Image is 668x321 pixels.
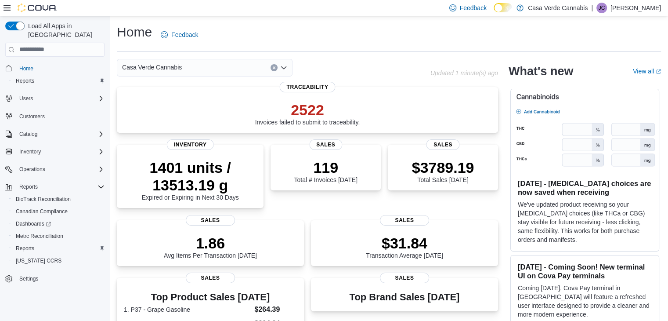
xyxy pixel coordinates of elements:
[380,215,429,226] span: Sales
[12,76,105,86] span: Reports
[460,4,487,12] span: Feedback
[124,159,256,201] div: Expired or Expiring in Next 30 Days
[591,3,593,13] p: |
[350,292,460,303] h3: Top Brand Sales [DATE]
[412,159,474,183] div: Total Sales [DATE]
[430,69,498,77] p: Updated 1 minute(s) ago
[19,131,37,138] span: Catalog
[412,159,474,176] p: $3789.19
[12,231,105,241] span: Metrc Reconciliation
[18,4,57,12] img: Cova
[2,146,108,158] button: Inventory
[124,159,256,194] p: 1401 units / 13513.19 g
[255,101,360,119] p: 2522
[171,30,198,39] span: Feedback
[294,159,357,183] div: Total # Invoices [DATE]
[16,77,34,84] span: Reports
[380,273,429,283] span: Sales
[16,164,49,175] button: Operations
[16,220,51,227] span: Dashboards
[509,64,573,78] h2: What's new
[12,219,54,229] a: Dashboards
[186,273,235,283] span: Sales
[16,182,105,192] span: Reports
[16,111,48,122] a: Customers
[255,101,360,126] div: Invoices failed to submit to traceability.
[9,218,108,230] a: Dashboards
[2,128,108,140] button: Catalog
[2,62,108,75] button: Home
[164,234,257,252] p: 1.86
[633,68,661,75] a: View allExternal link
[9,230,108,242] button: Metrc Reconciliation
[19,148,41,155] span: Inventory
[9,205,108,218] button: Canadian Compliance
[167,139,214,150] span: Inventory
[124,292,297,303] h3: Top Product Sales [DATE]
[16,63,37,74] a: Home
[16,245,34,252] span: Reports
[19,275,38,282] span: Settings
[12,255,105,266] span: Washington CCRS
[16,146,44,157] button: Inventory
[124,305,251,314] dt: 1. P37 - Grape Gasoline
[366,234,443,252] p: $31.84
[16,63,105,74] span: Home
[426,139,459,150] span: Sales
[186,215,235,226] span: Sales
[16,129,41,139] button: Catalog
[280,64,287,71] button: Open list of options
[528,3,588,13] p: Casa Verde Cannabis
[25,22,105,39] span: Load All Apps in [GEOGRAPHIC_DATA]
[16,233,63,240] span: Metrc Reconciliation
[309,139,342,150] span: Sales
[518,200,652,244] p: We've updated product receiving so your [MEDICAL_DATA] choices (like THCa or CBG) stay visible fo...
[2,181,108,193] button: Reports
[9,75,108,87] button: Reports
[12,206,105,217] span: Canadian Compliance
[157,26,202,44] a: Feedback
[599,3,605,13] span: JC
[2,110,108,123] button: Customers
[254,304,296,315] dd: $264.39
[12,194,74,204] a: BioTrack Reconciliation
[518,179,652,197] h3: [DATE] - [MEDICAL_DATA] choices are now saved when receiving
[2,92,108,105] button: Users
[16,129,105,139] span: Catalog
[366,234,443,259] div: Transaction Average [DATE]
[12,194,105,204] span: BioTrack Reconciliation
[16,273,105,284] span: Settings
[5,58,105,308] nav: Complex example
[16,196,71,203] span: BioTrack Reconciliation
[16,146,105,157] span: Inventory
[16,257,61,264] span: [US_STATE] CCRS
[518,263,652,280] h3: [DATE] - Coming Soon! New terminal UI on Cova Pay terminals
[19,166,45,173] span: Operations
[16,111,105,122] span: Customers
[596,3,607,13] div: John Cortner
[117,23,152,41] h1: Home
[9,193,108,205] button: BioTrack Reconciliation
[2,272,108,285] button: Settings
[271,64,278,71] button: Clear input
[122,62,182,73] span: Casa Verde Cannabis
[16,182,41,192] button: Reports
[12,76,38,86] a: Reports
[16,164,105,175] span: Operations
[12,231,67,241] a: Metrc Reconciliation
[16,208,68,215] span: Canadian Compliance
[656,69,661,74] svg: External link
[12,219,105,229] span: Dashboards
[19,183,38,190] span: Reports
[9,242,108,255] button: Reports
[12,206,71,217] a: Canadian Compliance
[12,243,38,254] a: Reports
[12,255,65,266] a: [US_STATE] CCRS
[19,95,33,102] span: Users
[16,274,42,284] a: Settings
[16,93,36,104] button: Users
[19,65,33,72] span: Home
[164,234,257,259] div: Avg Items Per Transaction [DATE]
[294,159,357,176] p: 119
